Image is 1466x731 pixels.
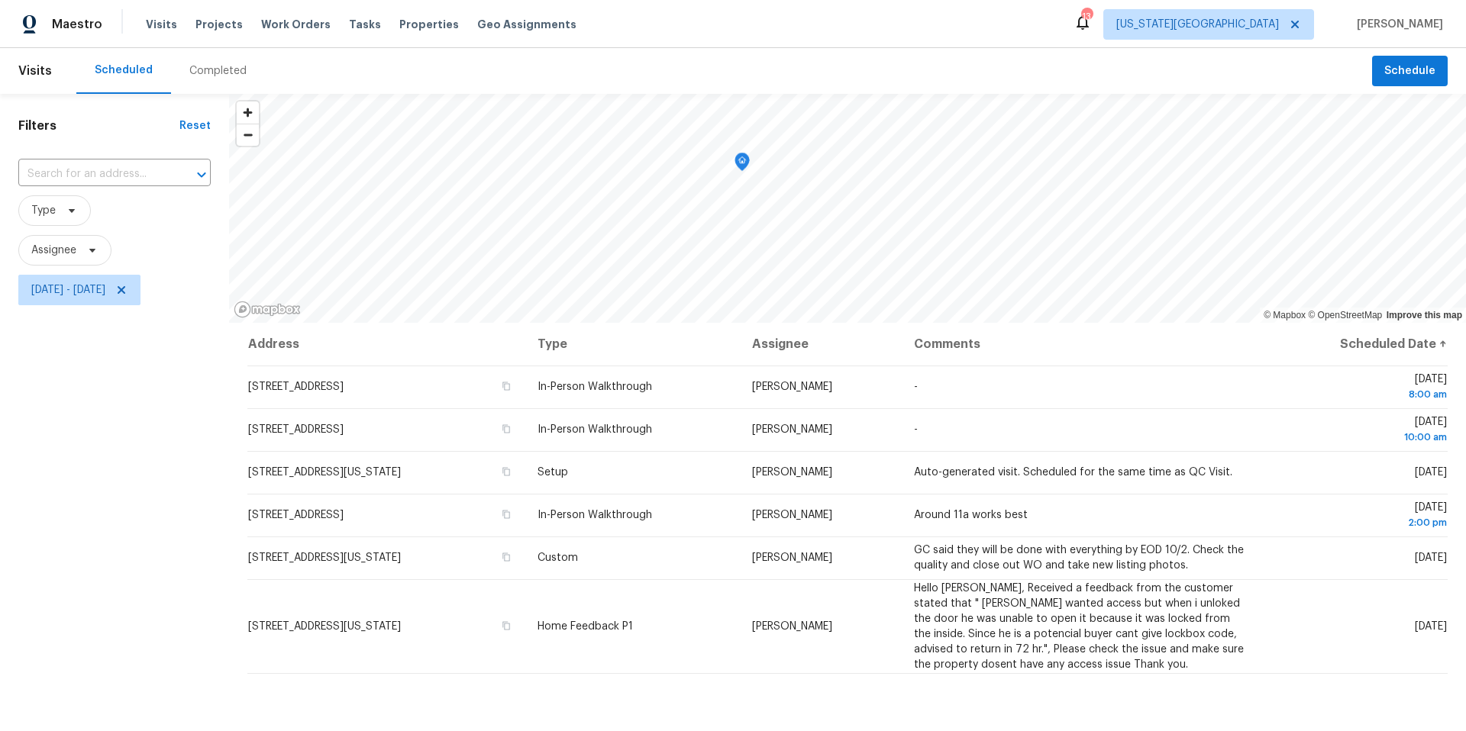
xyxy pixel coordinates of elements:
span: In-Person Walkthrough [538,510,652,520]
span: [PERSON_NAME] [1351,17,1443,32]
span: [STREET_ADDRESS][US_STATE] [248,621,401,632]
button: Copy Address [499,507,513,521]
span: [STREET_ADDRESS][US_STATE] [248,552,401,563]
span: [STREET_ADDRESS] [248,510,344,520]
span: [DATE] [1274,417,1447,445]
div: 8:00 am [1274,387,1447,402]
button: Zoom in [237,101,259,124]
span: Properties [399,17,459,32]
span: Maestro [52,17,102,32]
div: 2:00 pm [1274,515,1447,530]
span: In-Person Walkthrough [538,424,652,435]
h1: Filters [18,118,179,134]
span: [PERSON_NAME] [752,424,832,435]
span: Tasks [349,19,381,30]
div: Map marker [735,153,750,176]
th: Comments [902,323,1262,365]
span: Auto-generated visit. Scheduled for the same time as QC Visit. [914,467,1232,478]
span: [DATE] [1415,552,1447,563]
span: [DATE] [1415,621,1447,632]
th: Assignee [740,323,902,365]
span: Geo Assignments [477,17,576,32]
span: Home Feedback P1 [538,621,633,632]
span: GC said they will be done with everything by EOD 10/2. Check the quality and close out WO and tak... [914,545,1244,571]
a: OpenStreetMap [1308,310,1382,320]
button: Copy Address [499,379,513,393]
button: Copy Address [499,550,513,564]
div: 10:00 am [1274,430,1447,445]
button: Open [191,164,212,185]
span: Schedule [1384,62,1435,81]
span: [PERSON_NAME] [752,467,832,478]
th: Scheduled Date ↑ [1262,323,1448,365]
span: In-Person Walkthrough [538,382,652,392]
button: Copy Address [499,465,513,478]
span: [PERSON_NAME] [752,552,832,563]
button: Copy Address [499,422,513,436]
span: Work Orders [261,17,331,32]
div: 13 [1081,9,1092,24]
span: Hello [PERSON_NAME], Received a feedback from the customer stated that " [PERSON_NAME] wanted acc... [914,583,1244,670]
div: Completed [189,63,247,79]
div: Reset [179,118,211,134]
span: Projects [195,17,243,32]
th: Address [247,323,525,365]
div: Scheduled [95,63,153,78]
span: Setup [538,467,568,478]
span: Around 11a works best [914,510,1028,520]
button: Schedule [1372,56,1448,87]
button: Zoom out [237,124,259,146]
a: Mapbox homepage [234,301,301,318]
a: Mapbox [1264,310,1306,320]
th: Type [525,323,741,365]
span: [DATE] [1415,467,1447,478]
span: [US_STATE][GEOGRAPHIC_DATA] [1116,17,1279,32]
span: Visits [18,54,52,88]
span: [DATE] [1274,502,1447,530]
span: [STREET_ADDRESS][US_STATE] [248,467,401,478]
span: - [914,382,918,392]
span: [PERSON_NAME] [752,621,832,632]
span: [DATE] - [DATE] [31,282,105,298]
span: [STREET_ADDRESS] [248,382,344,392]
span: [PERSON_NAME] [752,382,832,392]
span: Assignee [31,243,76,258]
a: Improve this map [1387,310,1462,320]
span: [DATE] [1274,374,1447,402]
span: [STREET_ADDRESS] [248,424,344,435]
canvas: Map [229,94,1466,323]
span: Visits [146,17,177,32]
button: Copy Address [499,619,513,633]
span: Custom [538,552,578,563]
input: Search for an address... [18,163,168,186]
span: [PERSON_NAME] [752,510,832,520]
span: Type [31,203,56,218]
span: - [914,424,918,435]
